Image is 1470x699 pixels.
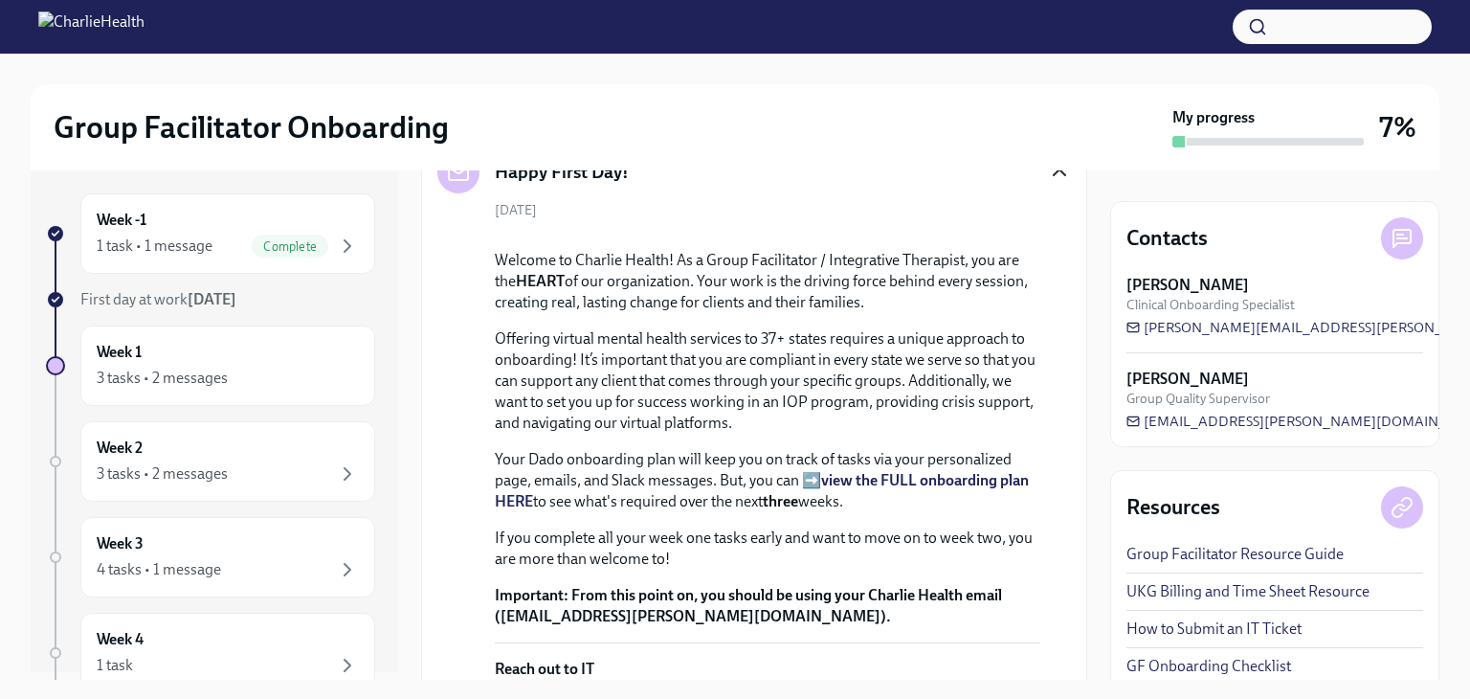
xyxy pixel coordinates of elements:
a: First day at work[DATE] [46,289,375,310]
strong: My progress [1172,107,1255,128]
p: Welcome to Charlie Health! As a Group Facilitator / Integrative Therapist, you are the of our org... [495,250,1040,313]
h6: Week -1 [97,210,146,231]
img: CharlieHealth [38,11,145,42]
div: 3 tasks • 2 messages [97,463,228,485]
span: [DATE] [495,201,537,219]
div: 3 tasks • 2 messages [97,368,228,389]
h4: Resources [1126,493,1220,522]
a: Week -11 task • 1 messageComplete [46,193,375,274]
h4: Contacts [1126,224,1208,253]
span: Clinical Onboarding Specialist [1126,296,1295,314]
strong: [PERSON_NAME] [1126,275,1249,296]
h3: 7% [1379,110,1416,145]
strong: Important: [495,586,568,604]
span: Group Quality Supervisor [1126,390,1270,408]
strong: [PERSON_NAME] [1126,369,1249,390]
span: First day at work [80,290,236,308]
p: Your Dado onboarding plan will keep you on track of tasks via your personalized page, emails, and... [495,449,1040,512]
h2: Group Facilitator Onboarding [54,108,449,147]
h5: Happy First Day! [495,160,629,185]
span: Complete [252,239,328,254]
h6: Week 1 [97,342,142,363]
a: UKG Billing and Time Sheet Resource [1126,581,1370,602]
a: Group Facilitator Resource Guide [1126,544,1344,565]
a: How to Submit an IT Ticket [1126,619,1302,640]
strong: From this point on, you should be using your Charlie Health email ([EMAIL_ADDRESS][PERSON_NAME][D... [495,586,1002,625]
div: 1 task • 1 message [97,236,212,257]
a: Week 13 tasks • 2 messages [46,326,375,406]
a: Week 41 task [46,613,375,693]
strong: three [763,492,798,510]
strong: HEART [516,272,565,290]
a: GF Onboarding Checklist [1126,656,1291,677]
div: 4 tasks • 1 message [97,559,221,580]
h6: Week 4 [97,629,144,650]
div: 1 task [97,655,133,676]
a: Week 34 tasks • 1 message [46,517,375,598]
a: Week 23 tasks • 2 messages [46,421,375,502]
h6: Week 3 [97,533,144,554]
p: If you complete all your week one tasks early and want to move on to week two, you are more than ... [495,528,1040,570]
strong: [DATE] [188,290,236,308]
h6: Week 2 [97,438,143,459]
strong: Reach out to IT [495,660,594,678]
p: Offering virtual mental health services to 37+ states requires a unique approach to onboarding! I... [495,328,1040,434]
